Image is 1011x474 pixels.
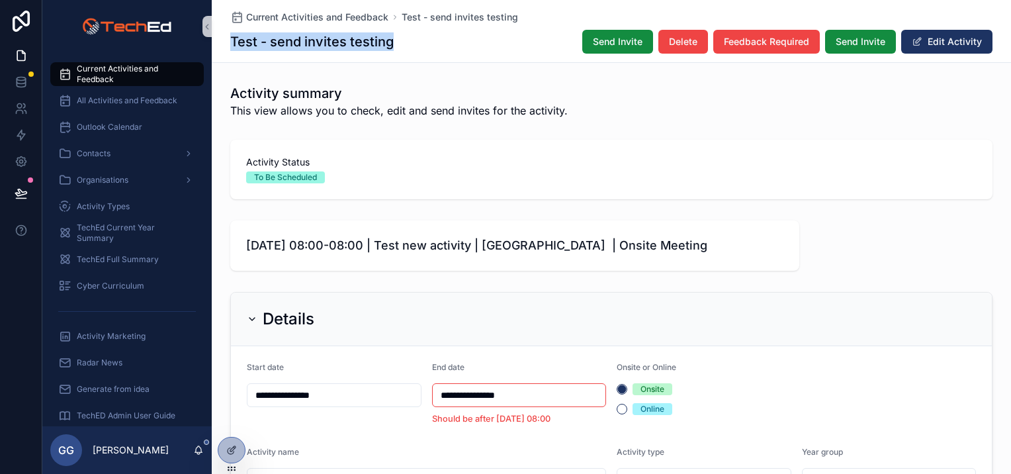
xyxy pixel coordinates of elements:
span: Activity Status [246,156,977,169]
span: Activity name [247,447,299,457]
img: App logo [82,16,171,37]
span: Year group [802,447,843,457]
a: Contacts [50,142,204,166]
span: Delete [669,35,697,48]
span: TechEd Full Summary [77,254,159,265]
span: [DATE] 08:00-08:00 | Test new activity | [GEOGRAPHIC_DATA] | Onsite Meeting [246,236,783,255]
span: Onsite or Online [617,362,676,372]
span: Contacts [77,148,110,159]
a: TechEd Full Summary [50,248,204,271]
span: Current Activities and Feedback [246,11,388,24]
div: To Be Scheduled [254,171,317,183]
a: Generate from idea [50,377,204,401]
a: Current Activities and Feedback [230,11,388,24]
div: Onsite [640,383,664,395]
div: Online [640,403,664,415]
a: TechEd Current Year Summary [50,221,204,245]
button: Feedback Required [713,30,820,54]
span: Start date [247,362,284,372]
span: Activity Marketing [77,331,146,342]
button: Send Invite [825,30,896,54]
span: GG [58,442,74,458]
a: Outlook Calendar [50,115,204,139]
a: Activity Marketing [50,324,204,348]
h2: Details [263,308,314,330]
p: [PERSON_NAME] [93,444,169,457]
span: Send Invite [836,35,885,48]
a: TechED Admin User Guide [50,404,204,428]
h1: Test - send invites testing [230,32,394,51]
a: Activity Types [50,195,204,218]
a: Current Activities and Feedback [50,62,204,86]
button: Delete [658,30,708,54]
span: Generate from idea [77,384,150,395]
span: Current Activities and Feedback [77,64,191,85]
span: All Activities and Feedback [77,95,177,106]
span: TechED Admin User Guide [77,410,175,421]
a: Radar News [50,351,204,375]
h1: Activity summary [230,84,568,103]
a: Organisations [50,168,204,192]
span: Activity Types [77,201,130,212]
span: Organisations [77,175,128,185]
button: Edit Activity [901,30,992,54]
span: This view allows you to check, edit and send invites for the activity. [230,103,568,118]
div: scrollable content [42,53,212,426]
span: Activity type [617,447,664,457]
span: Outlook Calendar [77,122,142,132]
span: Cyber Curriculum [77,281,144,291]
span: Radar News [77,357,122,368]
a: Cyber Curriculum [50,274,204,298]
a: All Activities and Feedback [50,89,204,113]
span: TechEd Current Year Summary [77,222,191,244]
span: Send Invite [593,35,642,48]
span: End date [432,362,464,372]
span: Feedback Required [724,35,809,48]
li: Should be after [DATE] 08:00 [432,412,607,426]
a: Test - send invites testing [402,11,518,24]
button: Send Invite [582,30,653,54]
